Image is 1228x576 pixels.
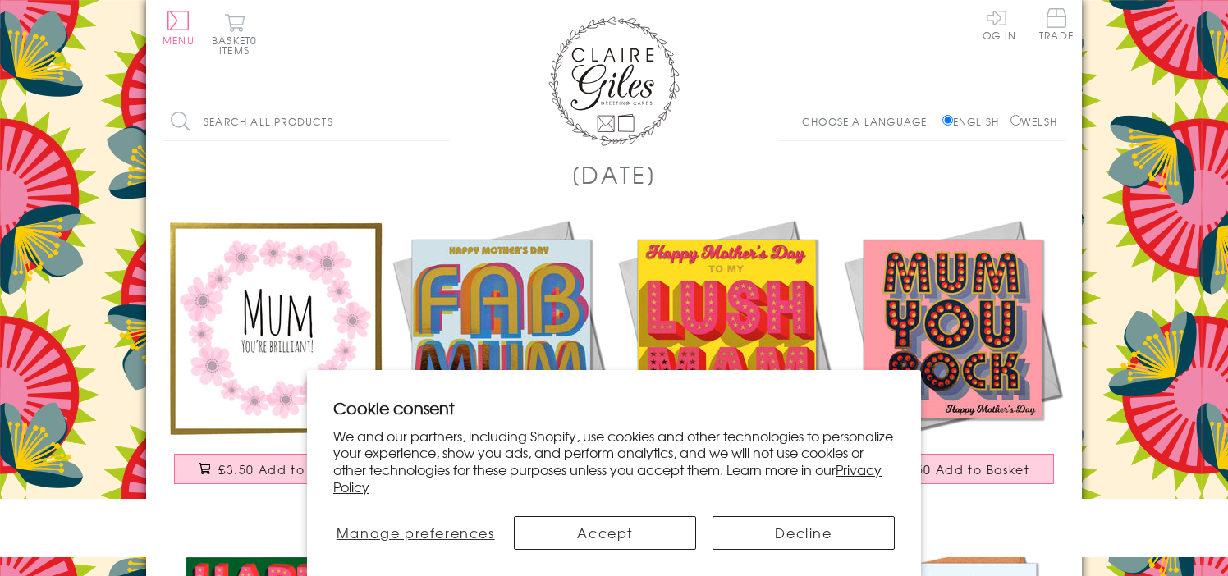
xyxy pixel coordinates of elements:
a: Mother's Day Card, Mum You Rock, text foiled in shiny gold £3.50 Add to Basket [840,216,1065,501]
a: Trade [1039,8,1074,43]
p: Choose a language: [802,114,939,129]
img: Claire Giles Greetings Cards [548,16,680,146]
span: £3.50 Add to Basket [218,461,352,478]
p: We and our partners, including Shopify, use cookies and other technologies to personalize your ex... [333,427,895,496]
img: Mother's Day Card, Lush Mam, text foiled in shiny gold [614,216,840,441]
input: English [942,115,953,126]
button: Decline [713,516,895,550]
label: Welsh [1010,114,1057,129]
button: Basket0 items [212,13,257,55]
h1: [DATE] [571,158,658,191]
button: Manage preferences [333,516,497,550]
span: Menu [163,33,195,48]
button: £3.50 Add to Basket [851,454,1055,484]
span: Trade [1039,8,1074,40]
a: Log In [977,8,1016,40]
img: Mother's Day Card, Mum, You're Brilliant, Mum [163,216,388,441]
input: Welsh [1010,115,1021,126]
label: English [942,114,1007,129]
img: Mother's Day Card, Mum You Rock, text foiled in shiny gold [840,216,1065,441]
button: Menu [163,11,195,45]
a: Mother's Day Card, Mum, You're Brilliant, Mum £3.50 Add to Basket [163,216,388,501]
img: Mother's Day Card, Fab Mum, text foiled in shiny gold [388,216,614,441]
button: Accept [514,516,696,550]
a: Mother's Day Card, Fab Mum, text foiled in shiny gold £3.50 Add to Basket [388,216,614,501]
span: Manage preferences [337,523,495,542]
a: Mother's Day Card, Lush Mam, text foiled in shiny gold £3.50 Add to Basket [614,216,840,501]
span: 0 items [219,33,257,57]
h2: Cookie consent [333,396,895,419]
span: £3.50 Add to Basket [896,461,1029,478]
a: Privacy Policy [333,459,882,496]
input: Search all products [163,103,450,140]
button: £3.50 Add to Basket [174,454,378,484]
input: Search [433,103,450,140]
